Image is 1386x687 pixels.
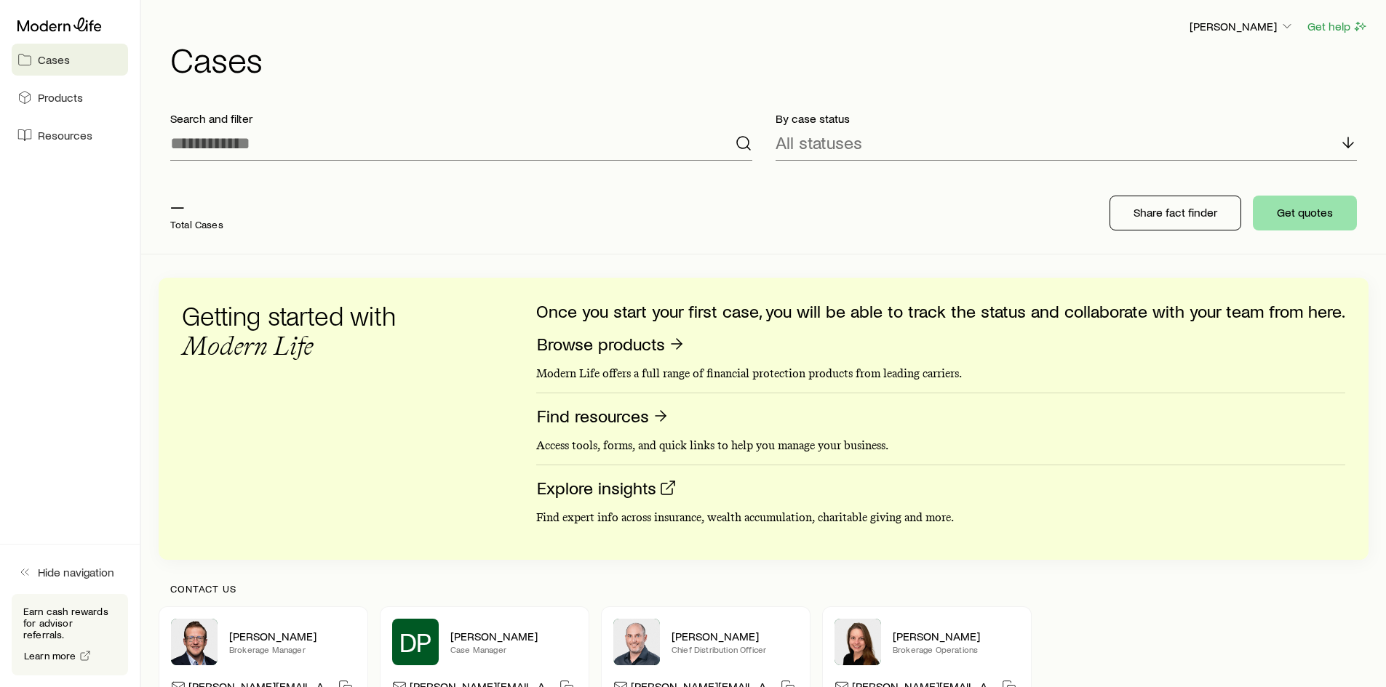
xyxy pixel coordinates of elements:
a: Find resources [536,405,670,427]
img: Ellen Wall [835,619,881,665]
p: Find expert info across insurance, wealth accumulation, charitable giving and more. [536,510,1345,525]
p: [PERSON_NAME] [1190,19,1294,33]
button: Share fact finder [1110,196,1241,230]
p: Once you start your first case, you will be able to track the status and collaborate with your te... [536,301,1345,321]
p: Search and filter [170,111,752,126]
button: Hide navigation [12,556,128,588]
p: — [170,196,223,216]
p: Access tools, forms, and quick links to help you manage your business. [536,438,1345,453]
span: Resources [38,128,92,142]
p: Brokerage Manager [229,643,356,655]
a: Cases [12,44,128,76]
p: Total Cases [170,219,223,230]
button: [PERSON_NAME] [1189,18,1295,36]
p: Share fact finder [1134,205,1217,220]
a: Browse products [536,333,686,355]
p: Modern Life offers a full range of financial protection products from leading carriers. [536,366,1345,381]
p: Earn cash rewards for advisor referrals. [23,606,116,640]
p: Chief Distribution Officer [672,643,798,655]
a: Resources [12,119,128,151]
p: Case Manager [450,643,577,655]
p: [PERSON_NAME] [450,629,577,643]
p: [PERSON_NAME] [893,629,1019,643]
span: DP [399,627,432,656]
span: Hide navigation [38,565,114,579]
a: Explore insights [536,477,677,499]
span: Modern Life [182,330,314,361]
span: Products [38,90,83,105]
p: All statuses [776,132,862,153]
p: Contact us [170,583,1357,595]
div: Earn cash rewards for advisor referrals.Learn more [12,594,128,675]
h3: Getting started with [182,301,415,361]
img: Dan Pierson [613,619,660,665]
p: By case status [776,111,1358,126]
p: Brokerage Operations [893,643,1019,655]
button: Get help [1307,18,1369,35]
p: [PERSON_NAME] [229,629,356,643]
button: Get quotes [1253,196,1357,230]
h1: Cases [170,41,1369,76]
img: Matt Kaas [171,619,218,665]
span: Learn more [24,651,76,661]
p: [PERSON_NAME] [672,629,798,643]
a: Products [12,81,128,113]
span: Cases [38,52,70,67]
